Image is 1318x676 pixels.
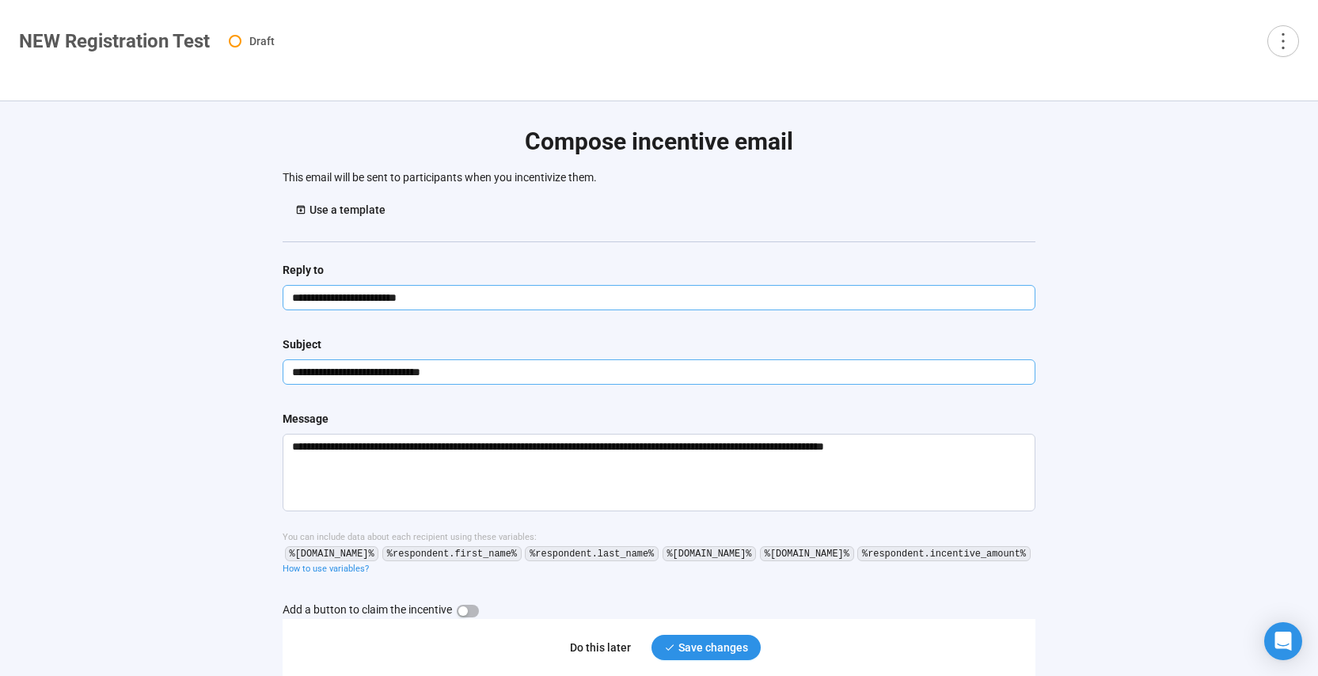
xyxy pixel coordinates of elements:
[249,35,275,47] span: Draft
[19,30,210,52] h1: NEW Registration Test
[525,546,658,562] code: %respondent.last_name%
[1272,30,1293,51] span: more
[285,546,379,562] code: %[DOMAIN_NAME]%
[283,127,1035,157] h2: Compose incentive email
[760,546,854,562] code: %[DOMAIN_NAME]%
[283,197,398,222] button: Use a template
[382,546,522,562] code: %respondent.first_name%
[283,410,329,427] div: Message
[570,639,631,656] div: Do this later
[283,169,1035,186] p: This email will be sent to participants when you incentivize them.
[557,635,644,660] button: Do this later
[283,530,1035,575] div: You can include data about each recipient using these variables:
[283,601,479,618] label: Add a button to claim the incentive
[651,635,761,660] button: Save changes
[283,564,369,574] a: How to use variables?
[1267,25,1299,57] button: more
[1264,622,1302,660] div: Open Intercom Messenger
[857,546,1030,562] code: %respondent.incentive_amount%
[678,639,748,656] div: Save changes
[663,546,757,562] code: %[DOMAIN_NAME]%
[283,336,321,353] div: Subject
[283,261,324,279] div: Reply to
[310,201,386,218] div: Use a template
[457,605,479,617] button: Add a button to claim the incentive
